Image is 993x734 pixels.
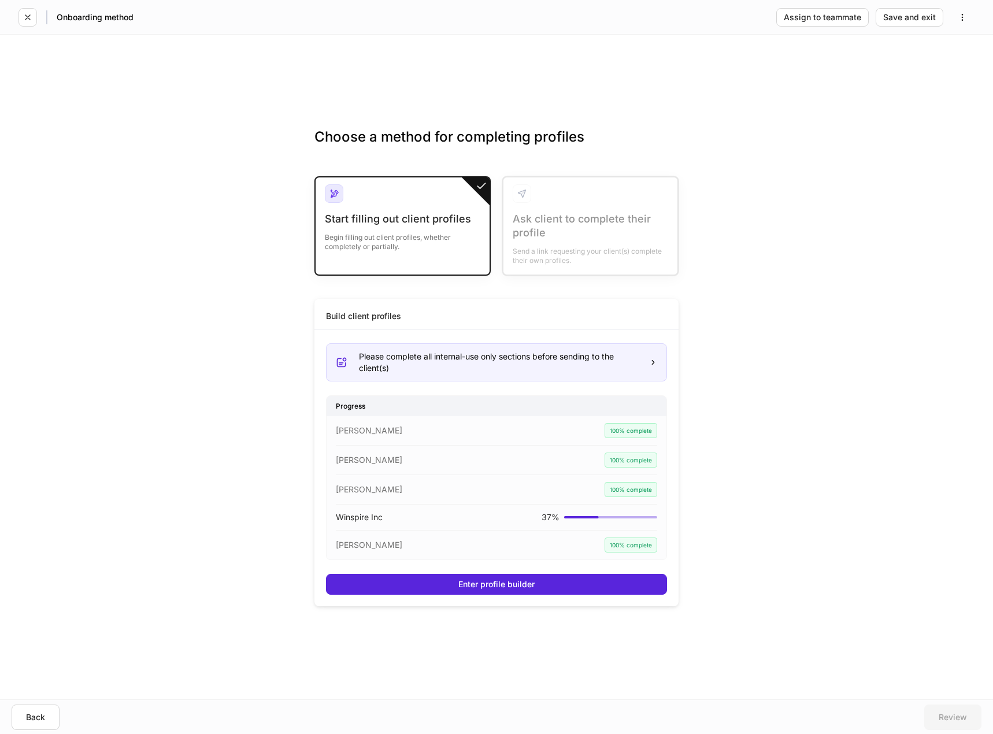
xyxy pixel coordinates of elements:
p: [PERSON_NAME] [336,484,402,495]
div: 100% complete [605,453,657,468]
button: Enter profile builder [326,574,667,595]
p: Winspire Inc [336,511,383,523]
h3: Choose a method for completing profiles [314,128,679,165]
h5: Onboarding method [57,12,134,23]
div: Assign to teammate [784,13,861,21]
button: Assign to teammate [776,8,869,27]
div: 100% complete [605,423,657,438]
div: Start filling out client profiles [325,212,480,226]
p: [PERSON_NAME] [336,454,402,466]
p: [PERSON_NAME] [336,539,402,551]
div: Build client profiles [326,310,401,322]
div: Progress [327,396,666,416]
div: Enter profile builder [458,580,535,588]
p: [PERSON_NAME] [336,425,402,436]
div: 100% complete [605,482,657,497]
div: Begin filling out client profiles, whether completely or partially. [325,226,480,251]
p: 37 % [542,511,560,523]
button: Save and exit [876,8,943,27]
div: Save and exit [883,13,936,21]
button: Back [12,705,60,730]
div: 100% complete [605,537,657,553]
div: Back [26,713,45,721]
div: Please complete all internal-use only sections before sending to the client(s) [359,351,640,374]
